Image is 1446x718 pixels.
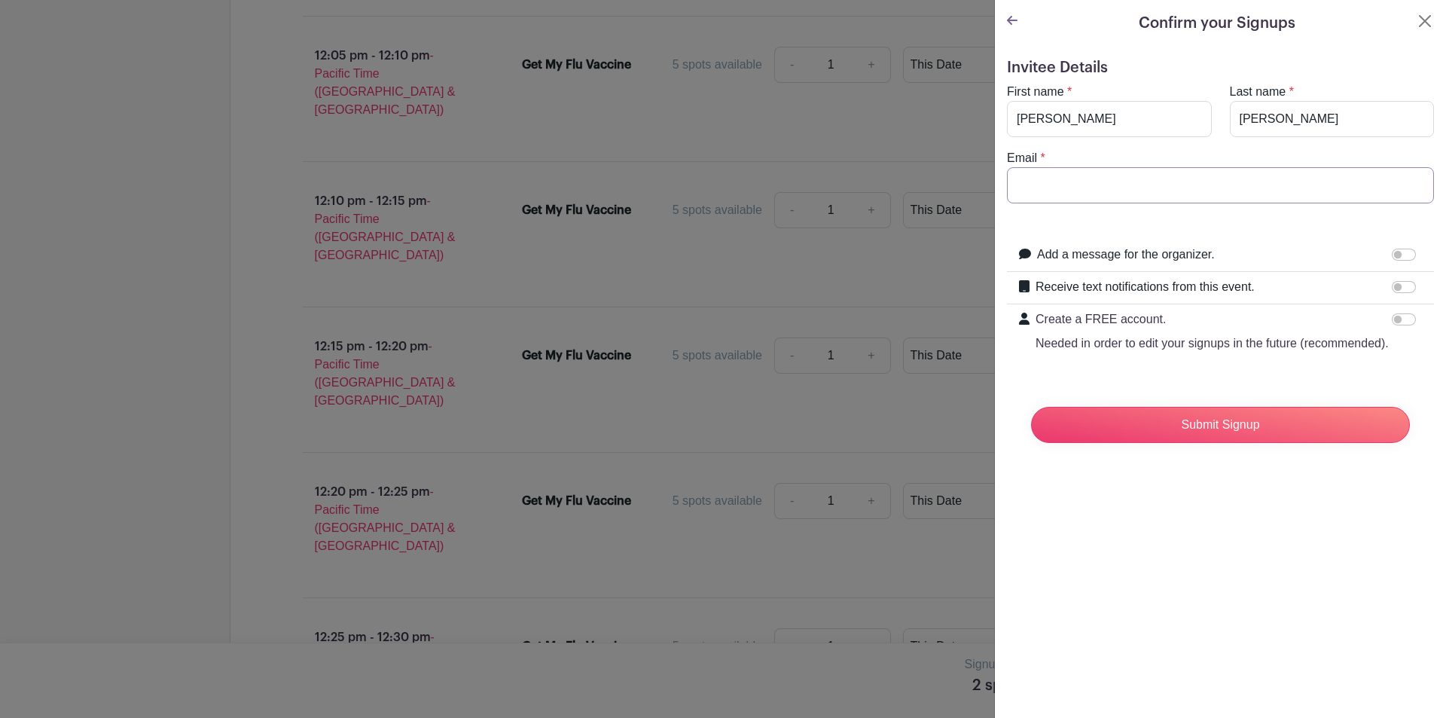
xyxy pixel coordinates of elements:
[1036,278,1255,296] label: Receive text notifications from this event.
[1037,246,1215,264] label: Add a message for the organizer.
[1007,83,1064,101] label: First name
[1139,12,1295,35] h5: Confirm your Signups
[1007,59,1434,77] h5: Invitee Details
[1036,335,1389,353] p: Needed in order to edit your signups in the future (recommended).
[1230,83,1286,101] label: Last name
[1036,310,1389,328] p: Create a FREE account.
[1031,407,1410,443] input: Submit Signup
[1416,12,1434,30] button: Close
[1007,149,1037,167] label: Email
